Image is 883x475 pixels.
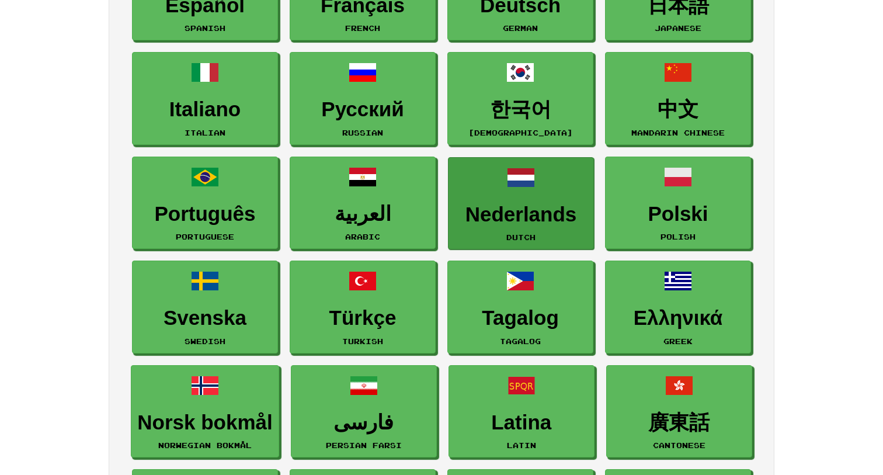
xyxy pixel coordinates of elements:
[454,203,587,226] h3: Nederlands
[507,441,536,449] small: Latin
[132,157,278,249] a: PortuguêsPortuguese
[296,98,429,121] h3: Русский
[131,365,279,458] a: Norsk bokmålNorwegian Bokmål
[185,24,225,32] small: Spanish
[138,98,272,121] h3: Italiano
[660,233,696,241] small: Polish
[449,365,595,458] a: LatinaLatin
[503,24,538,32] small: German
[468,129,573,137] small: [DEMOGRAPHIC_DATA]
[605,261,751,353] a: ΕλληνικάGreek
[290,261,436,353] a: TürkçeTurkish
[342,129,383,137] small: Russian
[500,337,541,345] small: Tagalog
[185,129,225,137] small: Italian
[653,441,705,449] small: Cantonese
[606,365,752,458] a: 廣東話Cantonese
[454,307,587,330] h3: Tagalog
[290,157,436,249] a: العربيةArabic
[132,52,278,145] a: ItalianoItalian
[138,203,272,226] h3: Português
[345,24,380,32] small: French
[448,157,594,250] a: NederlandsDutch
[137,411,272,434] h3: Norsk bokmål
[605,157,751,249] a: PolskiPolish
[455,411,588,434] h3: Latina
[138,307,272,330] h3: Svenska
[447,261,593,353] a: TagalogTagalog
[454,98,587,121] h3: 한국어
[613,411,746,434] h3: 廣東話
[611,203,745,226] h3: Polski
[631,129,725,137] small: Mandarin Chinese
[176,233,234,241] small: Portuguese
[297,411,430,434] h3: فارسی
[290,52,436,145] a: РусскийRussian
[185,337,225,345] small: Swedish
[605,52,751,145] a: 中文Mandarin Chinese
[132,261,278,353] a: SvenskaSwedish
[296,203,429,226] h3: العربية
[506,233,536,241] small: Dutch
[345,233,380,241] small: Arabic
[611,98,745,121] h3: 中文
[296,307,429,330] h3: Türkçe
[611,307,745,330] h3: Ελληνικά
[447,52,593,145] a: 한국어[DEMOGRAPHIC_DATA]
[326,441,402,449] small: Persian Farsi
[342,337,383,345] small: Turkish
[663,337,693,345] small: Greek
[655,24,701,32] small: Japanese
[291,365,437,458] a: فارسیPersian Farsi
[158,441,252,449] small: Norwegian Bokmål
